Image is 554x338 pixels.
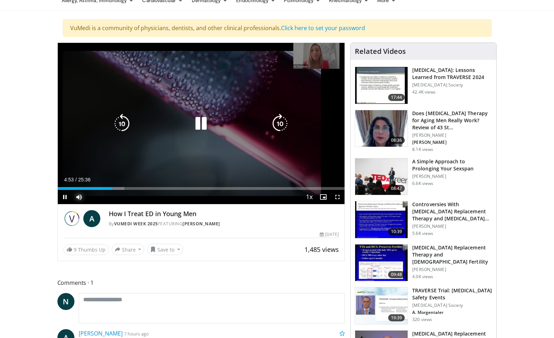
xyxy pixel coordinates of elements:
span: Comments 1 [57,278,345,287]
p: 8.1K views [412,147,433,152]
img: 9812f22f-d817-4923-ae6c-a42f6b8f1c21.png.150x105_q85_crop-smart_upscale.png [355,287,408,324]
div: Progress Bar [58,187,345,190]
span: 9 [74,246,77,253]
h3: [MEDICAL_DATA]: Lessons Learned from TRAVERSE 2024 [412,67,492,81]
p: 320 views [412,317,432,322]
button: Save to [147,244,183,255]
a: 17:44 [MEDICAL_DATA]: Lessons Learned from TRAVERSE 2024 [MEDICAL_DATA] Society 42.4K views [355,67,492,104]
a: 10:39 Controversies With [MEDICAL_DATA] Replacement Therapy and [MEDICAL_DATA] Can… [PERSON_NAME]... [355,201,492,238]
small: 7 hours ago [124,331,149,337]
h3: [MEDICAL_DATA] Replacement Therapy and [DEMOGRAPHIC_DATA] Fertility [412,244,492,265]
div: [DATE] [320,231,339,238]
img: 418933e4-fe1c-4c2e-be56-3ce3ec8efa3b.150x105_q85_crop-smart_upscale.jpg [355,201,408,238]
span: 09:48 [388,271,405,278]
span: 4:53 [64,177,74,182]
button: Playback Rate [302,190,316,204]
a: 19:39 TRAVERSE Trial: [MEDICAL_DATA] Safety Events [MEDICAL_DATA] Society A. Morgentaler 320 views [355,287,492,325]
h3: A Simple Approach to Prolonging Your Sexspan [412,158,492,172]
p: [PERSON_NAME] [412,140,492,145]
a: 9 Thumbs Up [63,244,109,255]
p: [PERSON_NAME] [412,174,492,179]
img: c4bd4661-e278-4c34-863c-57c104f39734.150x105_q85_crop-smart_upscale.jpg [355,158,408,195]
span: 08:47 [388,185,405,192]
a: 08:47 A Simple Approach to Prolonging Your Sexspan [PERSON_NAME] 6.6K views [355,158,492,196]
img: 1317c62a-2f0d-4360-bee0-b1bff80fed3c.150x105_q85_crop-smart_upscale.jpg [355,67,408,104]
a: N [57,293,74,310]
div: By FEATURING [109,221,339,227]
p: [PERSON_NAME] [412,224,492,229]
p: 42.4K views [412,89,436,95]
h4: How I Treat ED in Young Men [109,210,339,218]
p: [PERSON_NAME] [412,133,492,138]
button: Share [112,244,145,255]
span: 17:44 [388,94,405,101]
span: / [75,177,77,182]
span: 25:36 [78,177,90,182]
h3: Does [MEDICAL_DATA] Therapy for Aging Men Really Work? Review of 43 St… [412,110,492,131]
p: A. Morgentaler [412,310,492,315]
a: A [83,210,100,227]
a: 08:36 Does [MEDICAL_DATA] Therapy for Aging Men Really Work? Review of 43 St… [PERSON_NAME] [PERS... [355,110,492,152]
button: Pause [58,190,72,204]
h4: Related Videos [355,47,406,56]
p: 6.6K views [412,181,433,186]
div: VuMedi is a community of physicians, dentists, and other clinical professionals. [63,19,492,37]
button: Mute [72,190,86,204]
p: [MEDICAL_DATA] Society [412,303,492,308]
button: Fullscreen [330,190,345,204]
p: 4.0K views [412,274,433,280]
span: 10:39 [388,228,405,235]
p: [MEDICAL_DATA] Society [412,82,492,88]
span: 08:36 [388,137,405,144]
a: 09:48 [MEDICAL_DATA] Replacement Therapy and [DEMOGRAPHIC_DATA] Fertility [PERSON_NAME] 4.0K views [355,244,492,282]
p: 5.6K views [412,231,433,236]
h3: Controversies With [MEDICAL_DATA] Replacement Therapy and [MEDICAL_DATA] Can… [412,201,492,222]
img: 4d4bce34-7cbb-4531-8d0c-5308a71d9d6c.150x105_q85_crop-smart_upscale.jpg [355,110,408,147]
img: Vumedi Week 2025 [63,210,80,227]
button: Enable picture-in-picture mode [316,190,330,204]
h3: TRAVERSE Trial: [MEDICAL_DATA] Safety Events [412,287,492,301]
a: Click here to set your password [281,24,365,32]
span: 19:39 [388,314,405,321]
p: [PERSON_NAME] [412,267,492,272]
a: [PERSON_NAME] [183,221,220,227]
img: 58e29ddd-d015-4cd9-bf96-f28e303b730c.150x105_q85_crop-smart_upscale.jpg [355,244,408,281]
a: Vumedi Week 2025 [114,221,158,227]
span: 1,485 views [304,245,339,254]
video-js: Video Player [58,43,345,204]
a: [PERSON_NAME] [79,329,123,337]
